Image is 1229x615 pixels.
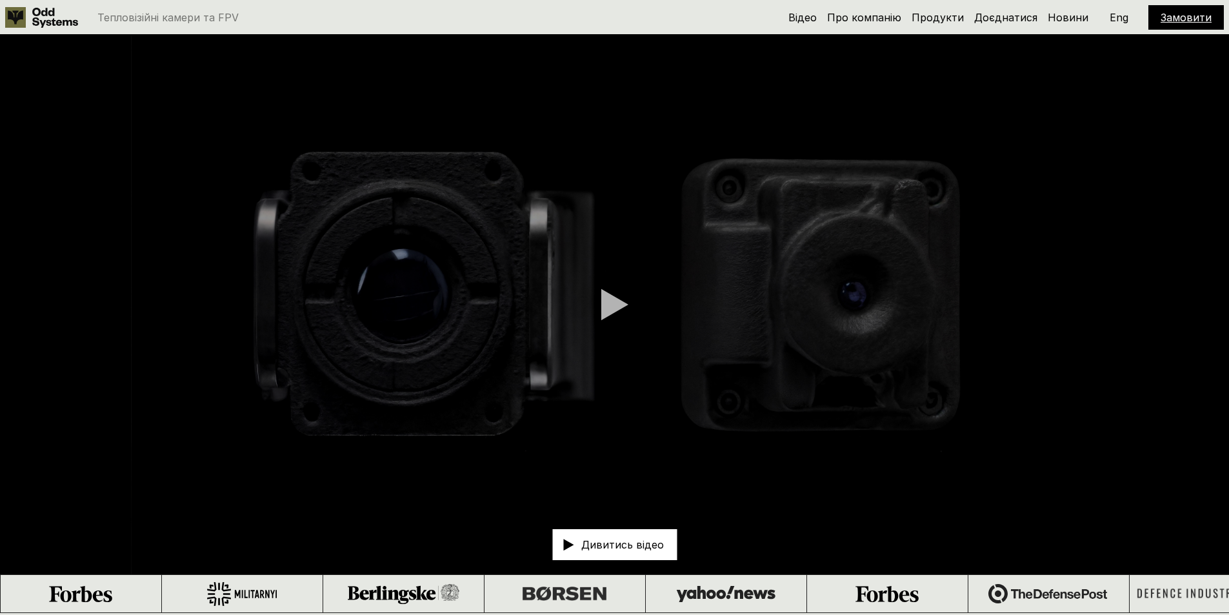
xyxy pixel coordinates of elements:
[1161,11,1212,24] a: Замовити
[912,11,964,24] a: Продукти
[97,12,239,23] p: Тепловізійні камери та FPV
[827,11,901,24] a: Про компанію
[974,11,1037,24] a: Доєднатися
[1110,12,1128,23] p: Eng
[581,539,664,550] p: Дивитись відео
[1048,11,1088,24] a: Новини
[788,11,817,24] a: Відео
